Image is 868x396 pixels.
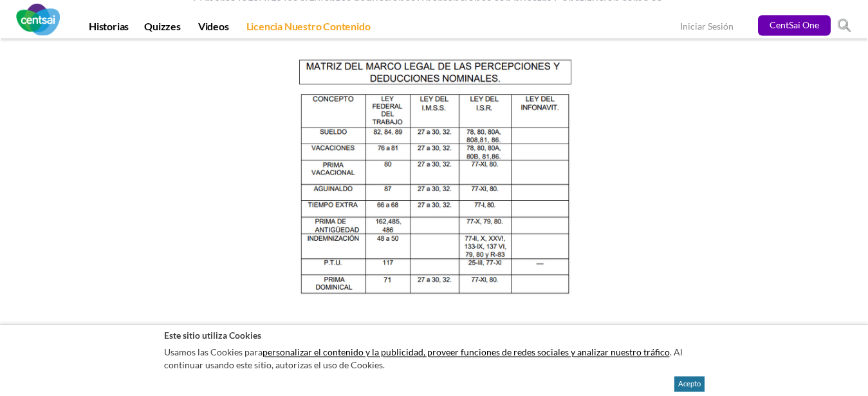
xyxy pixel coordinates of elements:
[674,376,705,391] button: Acepto
[164,329,705,341] h2: Este sitio utiliza Cookies
[136,20,189,38] a: Quizzes
[239,20,378,38] a: Licencia Nuestro Contenido
[190,20,237,38] a: Videos
[81,20,136,38] a: Historias
[164,343,705,374] p: Usamos las Cookies para . Al continuar usando este sitio, autorizas el uso de Cookies.
[16,3,60,35] img: CentSai
[758,15,831,35] a: CentSai One
[680,21,734,34] a: Iniciar Sesión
